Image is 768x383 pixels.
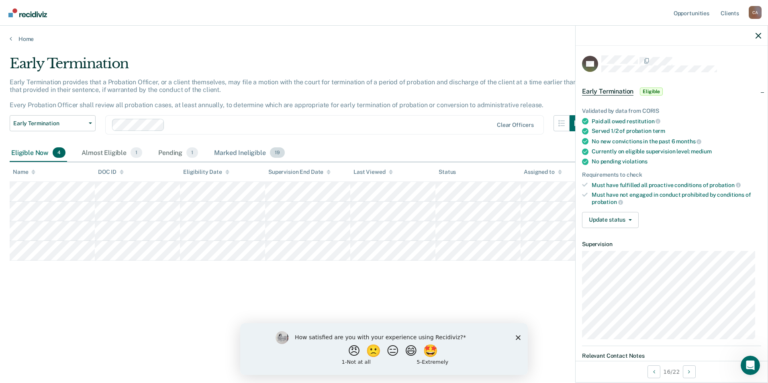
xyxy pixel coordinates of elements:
div: No new convictions in the past 6 [592,138,761,145]
button: Profile dropdown button [749,6,762,19]
span: months [676,138,701,145]
span: 19 [270,147,285,158]
div: Name [13,169,35,175]
button: Next Opportunity [683,365,696,378]
span: Eligible [640,88,663,96]
span: violations [622,158,647,165]
div: Marked Ineligible [212,144,286,162]
div: Requirements to check [582,171,761,178]
div: No pending [592,158,761,165]
span: restitution [627,118,660,124]
div: Assigned to [524,169,562,175]
div: Paid all owed [592,118,761,125]
div: Early TerminationEligible [576,79,768,104]
dt: Relevant Contact Notes [582,352,761,359]
button: Update status [582,212,639,228]
div: Must have fulfilled all proactive conditions of [592,181,761,189]
iframe: Survey by Kim from Recidiviz [240,323,528,375]
span: term [653,128,665,134]
a: Home [10,35,758,43]
button: Previous Opportunity [647,365,660,378]
span: medium [691,148,711,155]
dt: Supervision [582,241,761,248]
span: probation [709,182,741,188]
div: Clear officers [497,122,534,128]
img: Recidiviz [8,8,47,17]
div: Currently on eligible supervision level: [592,148,761,155]
span: 1 [131,147,142,158]
iframe: Intercom live chat [741,356,760,375]
span: probation [592,199,623,205]
div: Supervision End Date [268,169,331,175]
div: Eligibility Date [183,169,229,175]
div: Served 1/2 of probation [592,128,761,134]
span: Early Termination [582,88,633,96]
div: Last Viewed [353,169,392,175]
div: Pending [157,144,200,162]
div: 16 / 22 [576,361,768,382]
div: Validated by data from CORIS [582,108,761,114]
div: C A [749,6,762,19]
span: Early Termination [13,120,86,127]
div: DOC ID [98,169,124,175]
div: Status [439,169,456,175]
div: Early Termination [10,55,586,78]
div: Must have not engaged in conduct prohibited by conditions of [592,191,761,205]
div: Almost Eligible [80,144,144,162]
span: 1 [186,147,198,158]
span: 4 [53,147,65,158]
p: Early Termination provides that a Probation Officer, or a client themselves, may file a motion wi... [10,78,577,109]
div: Eligible Now [10,144,67,162]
